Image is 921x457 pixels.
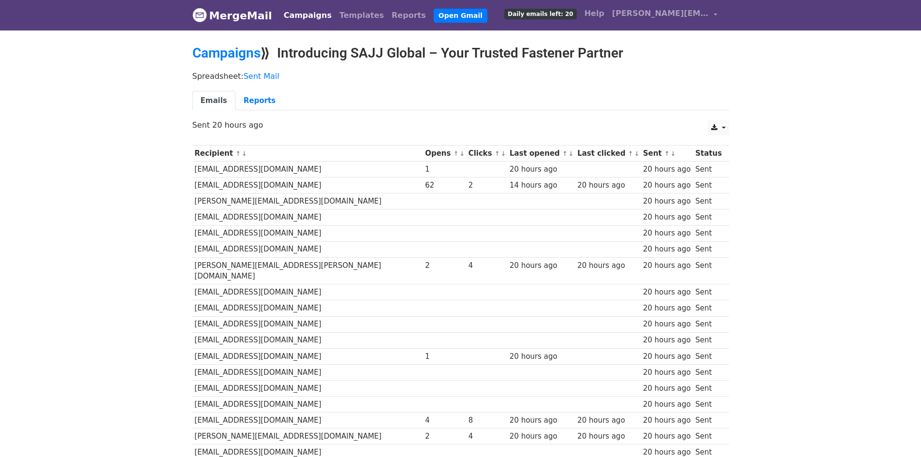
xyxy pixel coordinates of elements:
td: [EMAIL_ADDRESS][DOMAIN_NAME] [192,225,423,241]
div: 20 hours ago [510,415,572,426]
p: Spreadsheet: [192,71,729,81]
td: Sent [693,428,724,444]
div: 20 hours ago [643,228,691,239]
td: [EMAIL_ADDRESS][DOMAIN_NAME] [192,364,423,380]
td: Sent [693,162,724,177]
a: Emails [192,91,235,111]
span: [PERSON_NAME][EMAIL_ADDRESS][DOMAIN_NAME] [612,8,709,19]
div: 20 hours ago [577,415,638,426]
td: Sent [693,209,724,225]
div: 2 [425,431,464,442]
div: 4 [468,260,505,271]
th: Status [693,146,724,162]
a: Daily emails left: 20 [500,4,580,23]
td: [EMAIL_ADDRESS][DOMAIN_NAME] [192,241,423,257]
a: ↓ [501,150,506,157]
a: Templates [336,6,388,25]
td: Sent [693,397,724,413]
div: 20 hours ago [643,335,691,346]
th: Last clicked [575,146,641,162]
a: Reports [235,91,284,111]
a: ↑ [664,150,670,157]
th: Clicks [466,146,507,162]
td: [EMAIL_ADDRESS][DOMAIN_NAME] [192,397,423,413]
a: ↑ [235,150,241,157]
th: Last opened [507,146,575,162]
a: ↑ [453,150,459,157]
th: Opens [423,146,466,162]
div: 8 [468,415,505,426]
div: 20 hours ago [510,260,572,271]
td: Sent [693,413,724,428]
td: Sent [693,332,724,348]
div: 20 hours ago [643,399,691,410]
div: 20 hours ago [510,164,572,175]
div: 20 hours ago [643,164,691,175]
a: [PERSON_NAME][EMAIL_ADDRESS][DOMAIN_NAME] [608,4,721,27]
h2: ⟫ Introducing SAJJ Global – Your Trusted Fastener Partner [192,45,729,61]
td: [EMAIL_ADDRESS][DOMAIN_NAME] [192,300,423,316]
td: [EMAIL_ADDRESS][DOMAIN_NAME] [192,162,423,177]
th: Sent [641,146,693,162]
img: MergeMail logo [192,8,207,22]
td: Sent [693,364,724,380]
td: [EMAIL_ADDRESS][DOMAIN_NAME] [192,332,423,348]
a: Campaigns [192,45,261,61]
td: [EMAIL_ADDRESS][DOMAIN_NAME] [192,177,423,193]
td: [EMAIL_ADDRESS][DOMAIN_NAME] [192,348,423,364]
a: ↓ [671,150,676,157]
div: 20 hours ago [577,180,638,191]
a: Help [581,4,608,23]
div: 20 hours ago [643,431,691,442]
td: Sent [693,257,724,284]
a: ↓ [634,150,640,157]
td: Sent [693,284,724,300]
div: 62 [425,180,464,191]
td: Sent [693,241,724,257]
div: 1 [425,351,464,362]
div: 20 hours ago [643,196,691,207]
a: Open Gmail [434,9,487,23]
td: [EMAIL_ADDRESS][DOMAIN_NAME] [192,209,423,225]
div: 20 hours ago [643,303,691,314]
div: 1 [425,164,464,175]
div: 14 hours ago [510,180,572,191]
div: 20 hours ago [510,351,572,362]
a: ↑ [495,150,500,157]
a: ↓ [242,150,247,157]
div: 20 hours ago [643,319,691,330]
td: [PERSON_NAME][EMAIL_ADDRESS][DOMAIN_NAME] [192,428,423,444]
div: 20 hours ago [643,383,691,394]
th: Recipient [192,146,423,162]
a: Reports [388,6,430,25]
p: Sent 20 hours ago [192,120,729,130]
a: ↑ [628,150,633,157]
td: Sent [693,316,724,332]
span: Daily emails left: 20 [504,9,576,19]
td: Sent [693,193,724,209]
div: 20 hours ago [643,244,691,255]
div: 20 hours ago [643,260,691,271]
div: 20 hours ago [643,180,691,191]
div: 20 hours ago [510,431,572,442]
td: [EMAIL_ADDRESS][DOMAIN_NAME] [192,316,423,332]
td: [PERSON_NAME][EMAIL_ADDRESS][PERSON_NAME][DOMAIN_NAME] [192,257,423,284]
a: MergeMail [192,5,272,26]
a: ↑ [562,150,568,157]
div: 4 [425,415,464,426]
td: Sent [693,380,724,396]
td: [PERSON_NAME][EMAIL_ADDRESS][DOMAIN_NAME] [192,193,423,209]
a: ↓ [459,150,465,157]
a: ↓ [569,150,574,157]
td: [EMAIL_ADDRESS][DOMAIN_NAME] [192,413,423,428]
div: 20 hours ago [577,260,638,271]
td: [EMAIL_ADDRESS][DOMAIN_NAME] [192,380,423,396]
td: Sent [693,177,724,193]
div: 20 hours ago [643,351,691,362]
a: Campaigns [280,6,336,25]
div: 2 [468,180,505,191]
div: 20 hours ago [643,415,691,426]
td: Sent [693,225,724,241]
div: 20 hours ago [577,431,638,442]
td: Sent [693,300,724,316]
